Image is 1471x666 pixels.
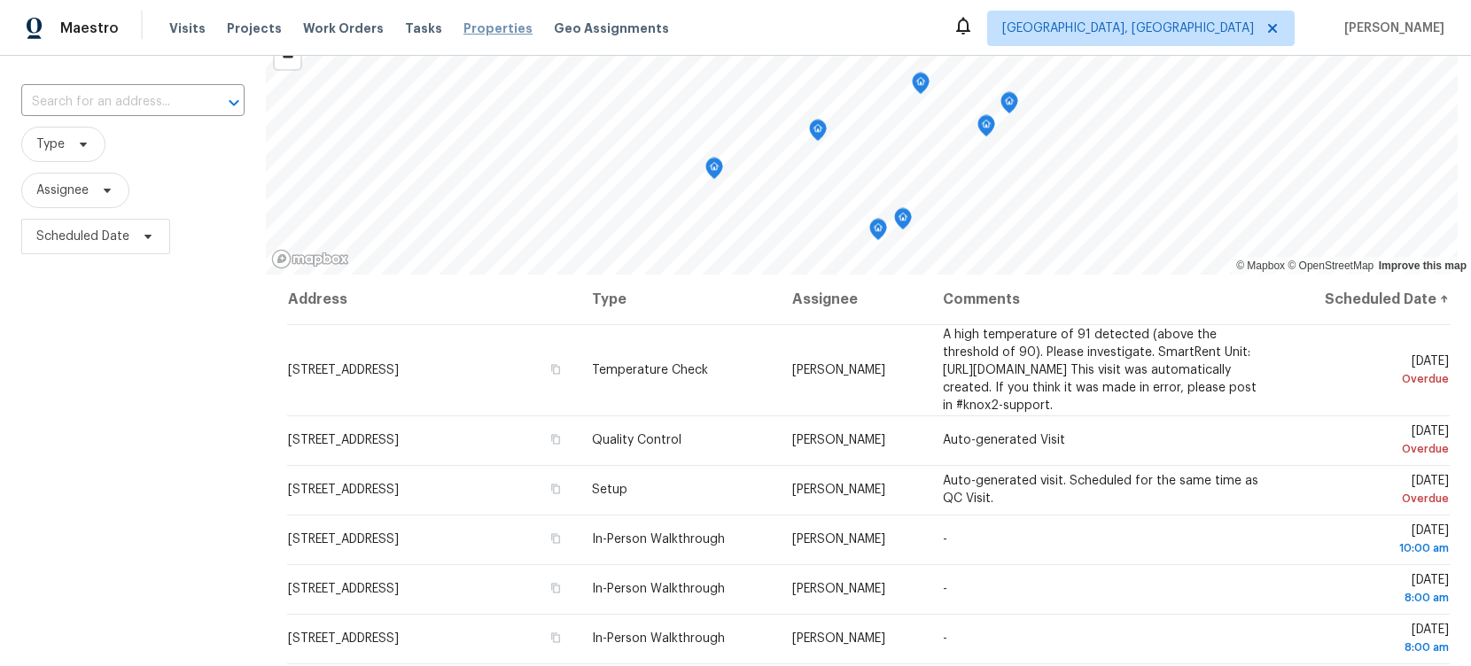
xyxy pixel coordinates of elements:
[869,219,887,246] div: Map marker
[288,484,399,496] span: [STREET_ADDRESS]
[288,632,399,645] span: [STREET_ADDRESS]
[1291,589,1449,607] div: 8:00 am
[548,630,564,646] button: Copy Address
[36,136,65,153] span: Type
[548,481,564,497] button: Copy Address
[1291,370,1449,388] div: Overdue
[275,43,300,69] button: Zoom out
[943,434,1065,446] span: Auto-generated Visit
[1000,92,1018,120] div: Map marker
[894,208,912,236] div: Map marker
[592,583,725,595] span: In-Person Walkthrough
[943,329,1257,412] span: A high temperature of 91 detected (above the threshold of 90). Please investigate. SmartRent Unit...
[792,484,885,496] span: [PERSON_NAME]
[1291,623,1449,656] span: [DATE]
[21,89,195,116] input: Search for an address...
[275,44,300,69] span: Zoom out
[578,275,778,324] th: Type
[943,583,947,595] span: -
[792,364,885,376] span: [PERSON_NAME]
[554,19,669,37] span: Geo Assignments
[271,249,349,269] a: Mapbox homepage
[912,73,930,100] div: Map marker
[266,9,1458,275] canvas: Map
[548,361,564,377] button: Copy Address
[792,434,885,446] span: [PERSON_NAME]
[977,115,995,143] div: Map marker
[288,434,399,446] span: [STREET_ADDRESS]
[592,364,708,376] span: Temperature Check
[943,475,1258,505] span: Auto-generated visit. Scheduled for the same time as QC Visit.
[222,90,246,115] button: Open
[1291,490,1449,507] div: Overdue
[287,275,578,324] th: Address
[943,533,947,546] span: -
[592,484,627,496] span: Setup
[929,275,1278,324] th: Comments
[1291,355,1449,388] span: [DATE]
[809,120,827,147] div: Map marker
[792,533,885,546] span: [PERSON_NAME]
[303,19,384,37] span: Work Orders
[1002,19,1254,37] span: [GEOGRAPHIC_DATA], [GEOGRAPHIC_DATA]
[1277,275,1450,324] th: Scheduled Date ↑
[60,19,119,37] span: Maestro
[778,275,929,324] th: Assignee
[288,533,399,546] span: [STREET_ADDRESS]
[36,182,89,199] span: Assignee
[169,19,206,37] span: Visits
[592,533,725,546] span: In-Person Walkthrough
[1291,425,1449,458] span: [DATE]
[1291,539,1449,557] div: 10:00 am
[463,19,533,37] span: Properties
[288,583,399,595] span: [STREET_ADDRESS]
[1337,19,1444,37] span: [PERSON_NAME]
[36,228,129,245] span: Scheduled Date
[792,632,885,645] span: [PERSON_NAME]
[548,530,564,546] button: Copy Address
[705,158,723,185] div: Map marker
[1291,524,1449,557] span: [DATE]
[1291,440,1449,458] div: Overdue
[1288,259,1374,272] a: OpenStreetMap
[1291,475,1449,507] span: [DATE]
[1379,259,1467,272] a: Improve this map
[1291,639,1449,656] div: 8:00 am
[227,19,282,37] span: Projects
[405,22,442,35] span: Tasks
[548,580,564,596] button: Copy Address
[288,364,399,376] span: [STREET_ADDRESS]
[1236,259,1285,272] a: Mapbox
[943,632,947,645] span: -
[592,632,725,645] span: In-Person Walkthrough
[1291,574,1449,607] span: [DATE]
[548,431,564,447] button: Copy Address
[792,583,885,595] span: [PERSON_NAME]
[592,434,681,446] span: Quality Control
